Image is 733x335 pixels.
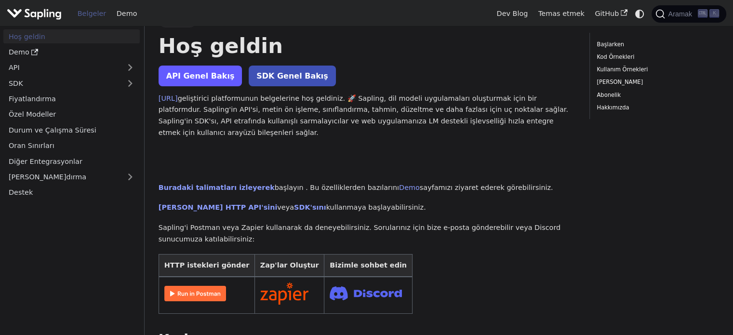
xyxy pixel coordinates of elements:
font: Durum ve Çalışma Süresi [9,126,96,134]
font: Kod Örnekleri [597,54,634,60]
a: Dev Blog [492,6,533,21]
img: Zapier'da bağlanın [260,282,308,305]
font: API Genel Bakış [166,71,235,80]
font: Özel Modeller [9,110,56,118]
font: . 🚀 Sapling, dil modeli uygulamaları oluşturmak için bir platformdur. Sapling'in API'si, metin ön... [159,94,568,136]
a: [PERSON_NAME] HTTP API'sini [159,203,277,211]
font: Hoş geldin [9,33,45,40]
img: Postman'da çalıştırın [164,286,226,301]
a: Belgeler [72,6,111,21]
font: sayfamızı ziyaret ederek görebilirsiniz [420,184,551,191]
font: . [424,203,426,211]
a: Durum ve Çalışma Süresi [3,123,140,137]
font: Hakkımızda [597,104,629,111]
a: Kullanım Örnekleri [597,65,716,74]
font: HTTP istekleri gönder [164,261,250,269]
font: Demo [9,48,29,56]
a: Oran Sınırları [3,139,140,153]
img: Discord'a katılın [330,283,402,303]
img: Fidan.ai [7,7,62,21]
font: Oran Sınırları [9,142,54,149]
font: veya [277,203,294,211]
button: Kenar çubuğu kategorisini genişlet 'API' [120,61,140,75]
button: Ara (Ctrl+K) [652,5,726,23]
button: Karanlık ve aydınlık mod arasında geçiş yap (şu anda sistem modu) [633,7,647,21]
font: Sapling'i Postman veya Zapier kullanarak da deneyebilirsiniz. Sorularınız için bize e-posta gönde... [159,224,560,243]
font: Başlarken [173,156,251,173]
a: [URL] [159,94,178,102]
font: başlayın . Bu özelliklerden bazılarını [275,184,399,191]
a: Demo [399,184,420,191]
a: Abonelik [597,91,716,100]
a: [PERSON_NAME]dırma [3,170,140,184]
font: GitHub [595,10,619,17]
a: API Genel Bakış [159,66,242,86]
font: [PERSON_NAME]dırma [9,173,86,181]
font: Destek [9,188,33,196]
font: API [9,64,20,71]
font: Diğer Entegrasyonlar [9,158,82,165]
a: [PERSON_NAME] [597,78,716,87]
a: Temas etmek [533,6,589,21]
font: SDK [9,80,23,87]
a: API [3,61,120,75]
font: [PERSON_NAME] [597,79,643,85]
a: Demo [3,45,140,59]
font: Hoş geldin [159,34,283,58]
a: SDK'sını [294,203,326,211]
font: Dev Blog [496,10,528,17]
font: Fiyatlandırma [9,95,56,103]
font: Abonelik [597,92,621,98]
a: Fiyatlandırma [3,92,140,106]
font: Kullanım Örnekleri [597,66,648,73]
font: kullanmaya başlayabilirsiniz [326,203,424,211]
button: Kenar çubuğu kategorisini genişlet 'SDK' [120,76,140,90]
a: Diğer Entegrasyonlar [3,154,140,168]
font: SDK Genel Bakış [256,71,328,80]
font: Başlarken [597,41,624,48]
a: Özel Modeller [3,107,140,121]
font: Belgeler [78,10,106,17]
a: GitHub [589,6,632,21]
a: Kod Örnekleri [597,53,716,62]
a: Demo [111,6,142,21]
font: geliştirici platformunun belgelerine hoş geldiniz [178,94,343,102]
a: Başlarken [597,40,716,49]
a: Hakkımızda [597,103,716,112]
font: Aramak [668,10,692,18]
a: Fidan.ai [7,7,65,21]
a: SDK [3,76,120,90]
font: Bizimle sohbet edin [330,261,407,269]
a: Buradaki talimatları izleyerek [159,184,275,191]
font: Temas etmek [538,10,585,17]
a: Destek [3,186,140,200]
kbd: K [709,9,719,18]
a: SDK Genel Bakış [249,66,336,86]
font: . [551,184,553,191]
font: Demo [117,10,137,17]
a: Hoş geldin [3,29,140,43]
font: Zap'lar Oluştur [260,261,319,269]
